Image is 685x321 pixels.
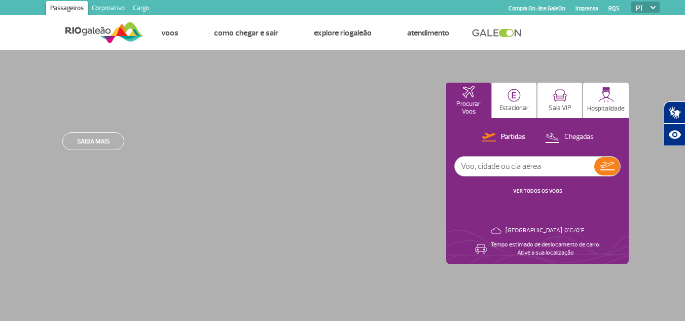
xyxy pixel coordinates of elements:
[587,105,625,113] p: Hospitalidade
[583,83,629,118] button: Hospitalidade
[501,132,525,142] p: Partidas
[553,89,567,102] img: vipRoom.svg
[506,227,584,235] p: [GEOGRAPHIC_DATA]: 0°C/0°F
[479,131,528,144] button: Partidas
[513,188,562,194] a: VER TODOS OS VOOS
[46,1,88,17] a: Passageiros
[451,100,486,116] p: Procurar Voos
[664,101,685,124] button: Abrir tradutor de língua de sinais.
[455,157,594,176] input: Voo, cidade ou cia aérea
[575,5,598,12] a: Imprensa
[214,28,278,38] a: Como chegar e sair
[549,104,571,112] p: Sala VIP
[664,124,685,146] button: Abrir recursos assistivos.
[537,83,582,118] button: Sala VIP
[664,101,685,146] div: Plugin de acessibilidade da Hand Talk.
[492,83,536,118] button: Estacionar
[462,86,475,98] img: airplaneHomeActive.svg
[446,83,491,118] button: Procurar Voos
[542,131,597,144] button: Chegadas
[491,241,600,257] p: Tempo estimado de deslocamento de carro: Ative a sua localização
[314,28,372,38] a: Explore RIOgaleão
[509,5,565,12] a: Compra On-line GaleOn
[161,28,178,38] a: Voos
[564,132,594,142] p: Chegadas
[598,87,614,102] img: hospitality.svg
[608,5,620,12] a: RQS
[62,132,124,150] a: Saiba mais
[88,1,129,17] a: Corporativo
[499,104,529,112] p: Estacionar
[510,187,565,195] button: VER TODOS OS VOOS
[407,28,449,38] a: Atendimento
[129,1,153,17] a: Cargo
[508,89,521,102] img: carParkingHome.svg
